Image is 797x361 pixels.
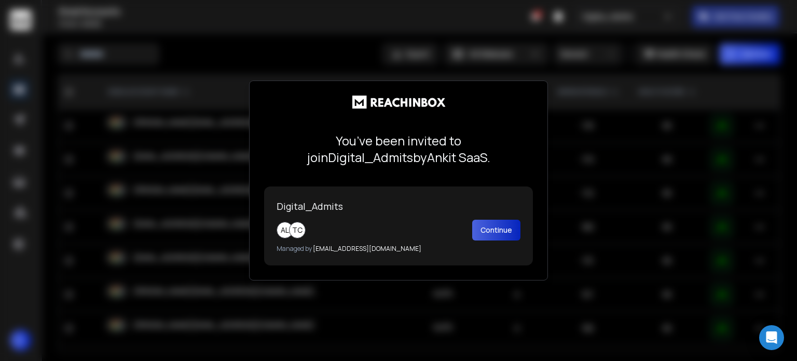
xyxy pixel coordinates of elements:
div: Open Intercom Messenger [759,325,784,350]
button: Continue [472,220,520,240]
div: TC [289,222,306,238]
p: [EMAIL_ADDRESS][DOMAIN_NAME] [277,245,520,253]
span: Managed by [277,244,312,253]
div: AL [277,222,293,238]
p: Digital_Admits [277,199,520,213]
p: You’ve been invited to join Digital_Admits by Ankit SaaS . [264,132,533,166]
